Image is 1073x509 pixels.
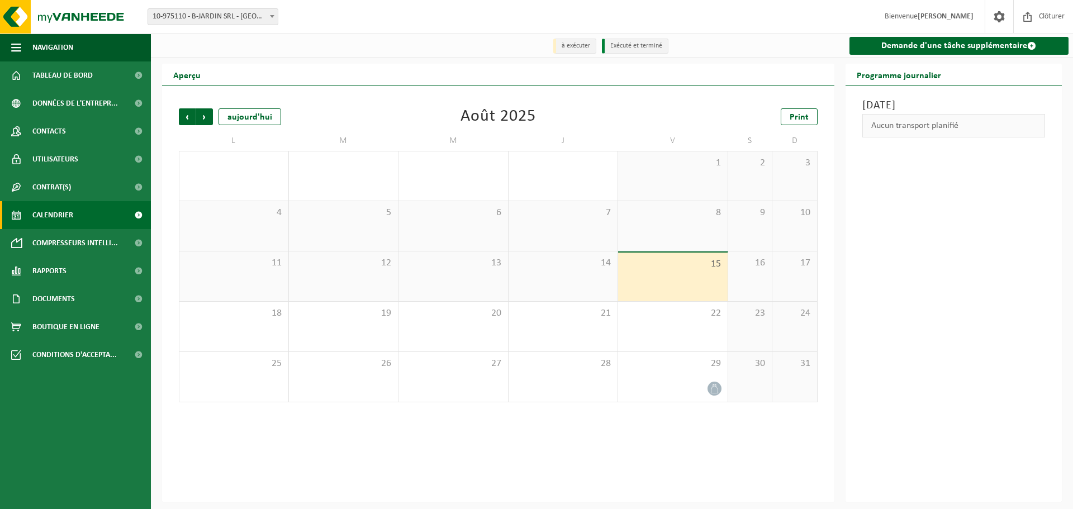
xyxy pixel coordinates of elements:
[32,117,66,145] span: Contacts
[32,173,71,201] span: Contrat(s)
[918,12,974,21] strong: [PERSON_NAME]
[179,131,289,151] td: L
[862,114,1046,137] div: Aucun transport planifié
[846,64,952,85] h2: Programme journalier
[553,39,596,54] li: à exécuter
[32,61,93,89] span: Tableau de bord
[778,307,811,320] span: 24
[162,64,212,85] h2: Aperçu
[514,257,613,269] span: 14
[778,157,811,169] span: 3
[734,358,767,370] span: 30
[398,131,509,151] td: M
[778,257,811,269] span: 17
[185,207,283,219] span: 4
[790,113,809,122] span: Print
[32,313,99,341] span: Boutique en ligne
[404,207,502,219] span: 6
[728,131,773,151] td: S
[289,131,399,151] td: M
[185,358,283,370] span: 25
[514,307,613,320] span: 21
[849,37,1069,55] a: Demande d'une tâche supplémentaire
[514,207,613,219] span: 7
[404,358,502,370] span: 27
[295,257,393,269] span: 12
[778,207,811,219] span: 10
[32,285,75,313] span: Documents
[295,307,393,320] span: 19
[148,8,278,25] span: 10-975110 - B-JARDIN SRL - HAREN
[404,257,502,269] span: 13
[32,229,118,257] span: Compresseurs intelli...
[778,358,811,370] span: 31
[460,108,536,125] div: Août 2025
[32,201,73,229] span: Calendrier
[219,108,281,125] div: aujourd'hui
[734,157,767,169] span: 2
[185,307,283,320] span: 18
[295,207,393,219] span: 5
[179,108,196,125] span: Précédent
[862,97,1046,114] h3: [DATE]
[734,257,767,269] span: 16
[32,257,67,285] span: Rapports
[185,257,283,269] span: 11
[32,145,78,173] span: Utilisateurs
[618,131,728,151] td: V
[624,207,722,219] span: 8
[509,131,619,151] td: J
[624,258,722,270] span: 15
[196,108,213,125] span: Suivant
[734,207,767,219] span: 9
[295,358,393,370] span: 26
[404,307,502,320] span: 20
[624,157,722,169] span: 1
[32,89,118,117] span: Données de l'entrepr...
[624,358,722,370] span: 29
[734,307,767,320] span: 23
[602,39,668,54] li: Exécuté et terminé
[772,131,817,151] td: D
[32,341,117,369] span: Conditions d'accepta...
[624,307,722,320] span: 22
[781,108,818,125] a: Print
[514,358,613,370] span: 28
[148,9,278,25] span: 10-975110 - B-JARDIN SRL - HAREN
[32,34,73,61] span: Navigation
